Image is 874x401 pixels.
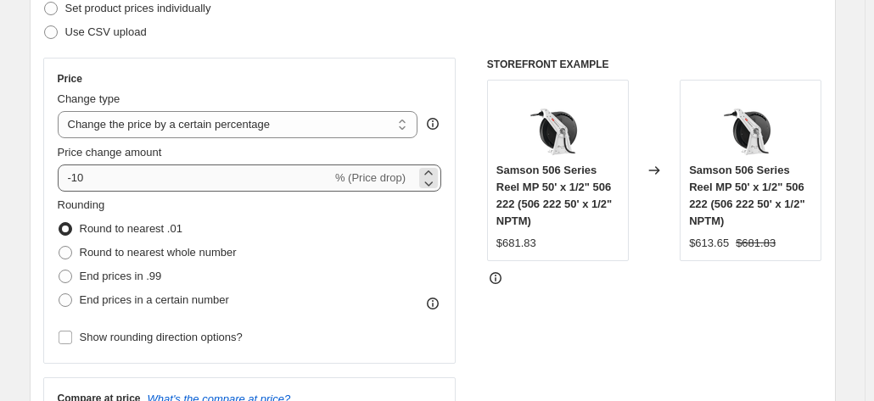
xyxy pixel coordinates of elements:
[80,222,182,235] span: Round to nearest .01
[689,235,729,252] div: $613.65
[80,331,243,343] span: Show rounding direction options?
[58,198,105,211] span: Rounding
[80,270,162,282] span: End prices in .99
[736,235,776,252] strike: $681.83
[65,2,211,14] span: Set product prices individually
[58,92,120,105] span: Change type
[80,246,237,259] span: Round to nearest whole number
[58,164,332,192] input: -15
[496,235,536,252] div: $681.83
[58,72,82,86] h3: Price
[689,164,804,227] span: Samson 506 Series Reel MP 50' x 1/2" 506 222 (506 222 50' x 1/2" NPTM)
[717,89,785,157] img: 506-Series_80x.png
[524,89,591,157] img: 506-Series_80x.png
[487,58,822,71] h6: STOREFRONT EXAMPLE
[65,25,147,38] span: Use CSV upload
[496,164,612,227] span: Samson 506 Series Reel MP 50' x 1/2" 506 222 (506 222 50' x 1/2" NPTM)
[424,115,441,132] div: help
[58,146,162,159] span: Price change amount
[335,171,406,184] span: % (Price drop)
[80,293,229,306] span: End prices in a certain number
